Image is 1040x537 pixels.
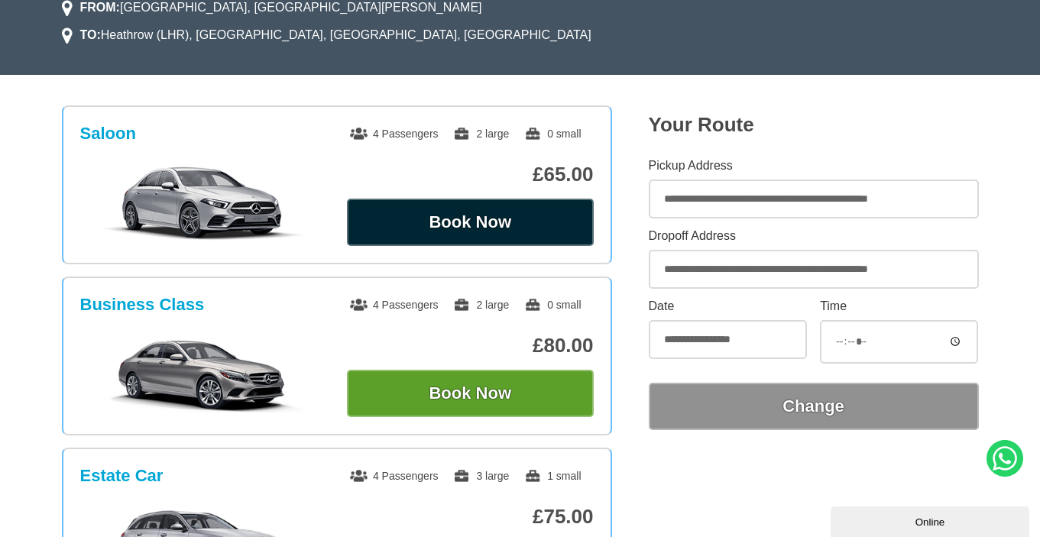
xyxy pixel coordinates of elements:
[649,230,979,242] label: Dropoff Address
[649,113,979,137] h2: Your Route
[453,128,509,140] span: 2 large
[831,503,1032,537] iframe: chat widget
[62,26,591,44] li: Heathrow (LHR), [GEOGRAPHIC_DATA], [GEOGRAPHIC_DATA], [GEOGRAPHIC_DATA]
[649,383,979,430] button: Change
[88,165,318,241] img: Saloon
[347,370,594,417] button: Book Now
[80,295,205,315] h3: Business Class
[524,470,581,482] span: 1 small
[80,466,164,486] h3: Estate Car
[347,334,594,357] p: £80.00
[347,505,594,529] p: £75.00
[649,160,979,172] label: Pickup Address
[524,299,581,311] span: 0 small
[820,300,978,312] label: Time
[649,300,807,312] label: Date
[453,470,509,482] span: 3 large
[347,163,594,186] p: £65.00
[80,124,136,144] h3: Saloon
[350,128,439,140] span: 4 Passengers
[80,1,120,14] strong: FROM:
[80,28,101,41] strong: TO:
[453,299,509,311] span: 2 large
[88,336,318,412] img: Business Class
[347,199,594,246] button: Book Now
[524,128,581,140] span: 0 small
[350,470,439,482] span: 4 Passengers
[350,299,439,311] span: 4 Passengers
